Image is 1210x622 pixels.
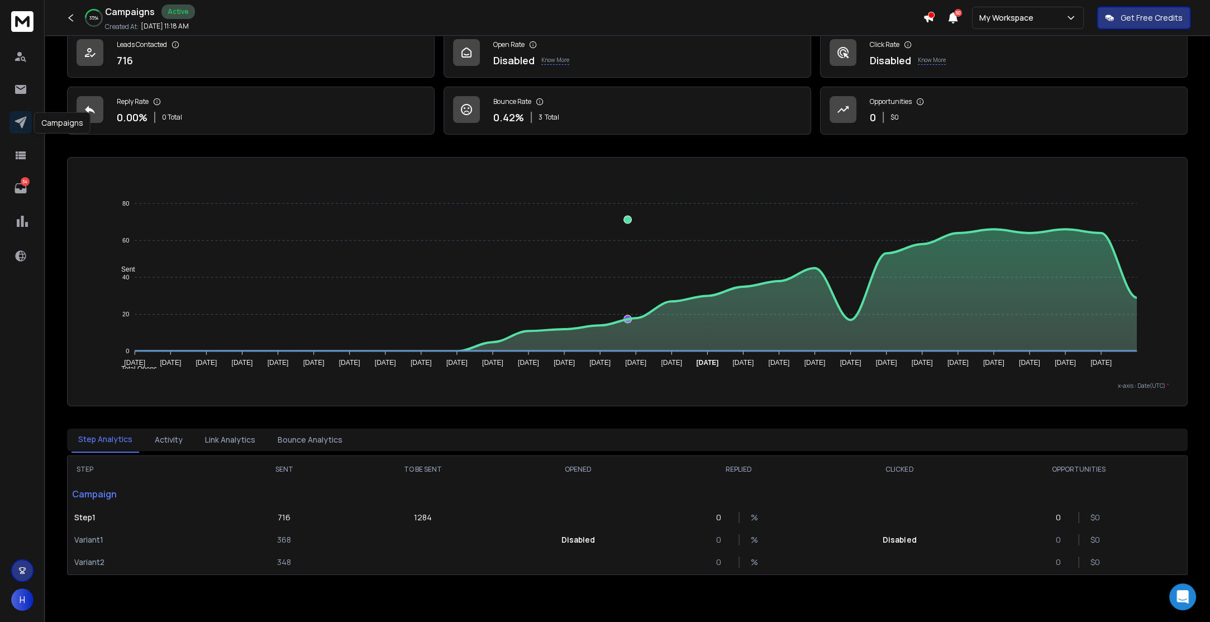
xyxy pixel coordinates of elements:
[74,512,223,523] p: Step 1
[338,456,507,483] th: TO BE SENT
[196,359,217,367] tspan: [DATE]
[493,97,531,106] p: Bounce Rate
[1090,557,1102,568] p: $ 0
[545,113,559,122] span: Total
[68,483,230,505] p: Campaign
[126,348,129,354] tspan: 0
[74,557,223,568] p: Variant 2
[161,4,195,19] div: Active
[9,177,32,200] a: 34
[230,456,339,483] th: SENT
[303,359,324,367] tspan: [DATE]
[414,512,432,523] p: 1284
[1090,534,1102,545] p: $ 0
[1018,359,1040,367] tspan: [DATE]
[954,9,962,17] span: 50
[21,177,30,186] p: 34
[277,557,291,568] p: 348
[85,382,1169,390] p: x-axis : Date(UTC)
[493,110,524,125] p: 0.42 %
[661,359,682,367] tspan: [DATE]
[828,456,970,483] th: CLICKED
[751,512,762,523] p: %
[160,359,181,367] tspan: [DATE]
[74,534,223,545] p: Variant 1
[875,359,897,367] tspan: [DATE]
[339,359,360,367] tspan: [DATE]
[278,512,290,523] p: 716
[732,359,754,367] tspan: [DATE]
[105,22,139,31] p: Created At:
[148,428,189,452] button: Activity
[444,87,811,135] a: Bounce Rate0.42%3Total
[162,113,182,122] p: 0 Total
[870,53,911,68] p: Disabled
[1169,583,1196,610] div: Open Intercom Messenger
[11,588,34,611] button: H
[67,30,435,78] a: Leads Contacted716
[117,53,133,68] p: 716
[122,237,128,244] tspan: 60
[68,456,230,483] th: STEP
[554,359,575,367] tspan: [DATE]
[751,534,762,545] p: %
[1090,359,1112,367] tspan: [DATE]
[911,359,932,367] tspan: [DATE]
[883,534,916,545] p: Disabled
[820,30,1188,78] a: Click RateDisabledKnow More
[518,359,539,367] tspan: [DATE]
[72,427,139,453] button: Step Analytics
[117,110,147,125] p: 0.00 %
[1054,359,1075,367] tspan: [DATE]
[374,359,396,367] tspan: [DATE]
[507,456,649,483] th: OPENED
[231,359,253,367] tspan: [DATE]
[444,30,811,78] a: Open RateDisabledKnow More
[870,110,876,125] p: 0
[1056,557,1067,568] p: 0
[34,112,90,134] div: Campaigns
[1056,512,1067,523] p: 0
[89,15,98,21] p: 35 %
[67,87,435,135] a: Reply Rate0.00%0 Total
[446,359,467,367] tspan: [DATE]
[589,359,611,367] tspan: [DATE]
[124,359,145,367] tspan: [DATE]
[1056,534,1067,545] p: 0
[696,359,718,367] tspan: [DATE]
[625,359,646,367] tspan: [DATE]
[716,512,727,523] p: 0
[541,56,569,65] p: Know More
[751,557,762,568] p: %
[1090,512,1102,523] p: $ 0
[113,365,157,373] span: Total Opens
[122,274,128,281] tspan: 40
[482,359,503,367] tspan: [DATE]
[768,359,789,367] tspan: [DATE]
[947,359,968,367] tspan: [DATE]
[870,40,899,49] p: Click Rate
[983,359,1004,367] tspan: [DATE]
[141,22,189,31] p: [DATE] 11:18 AM
[122,200,128,207] tspan: 80
[113,265,135,273] span: Sent
[716,557,727,568] p: 0
[870,97,912,106] p: Opportunities
[1097,7,1190,29] button: Get Free Credits
[277,534,291,545] p: 368
[971,456,1188,483] th: OPPORTUNITIES
[493,40,525,49] p: Open Rate
[840,359,861,367] tspan: [DATE]
[649,456,828,483] th: REPLIED
[105,5,155,18] h1: Campaigns
[716,534,727,545] p: 0
[410,359,431,367] tspan: [DATE]
[1121,12,1183,23] p: Get Free Credits
[979,12,1038,23] p: My Workspace
[117,40,167,49] p: Leads Contacted
[267,359,288,367] tspan: [DATE]
[122,311,128,317] tspan: 20
[890,113,899,122] p: $ 0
